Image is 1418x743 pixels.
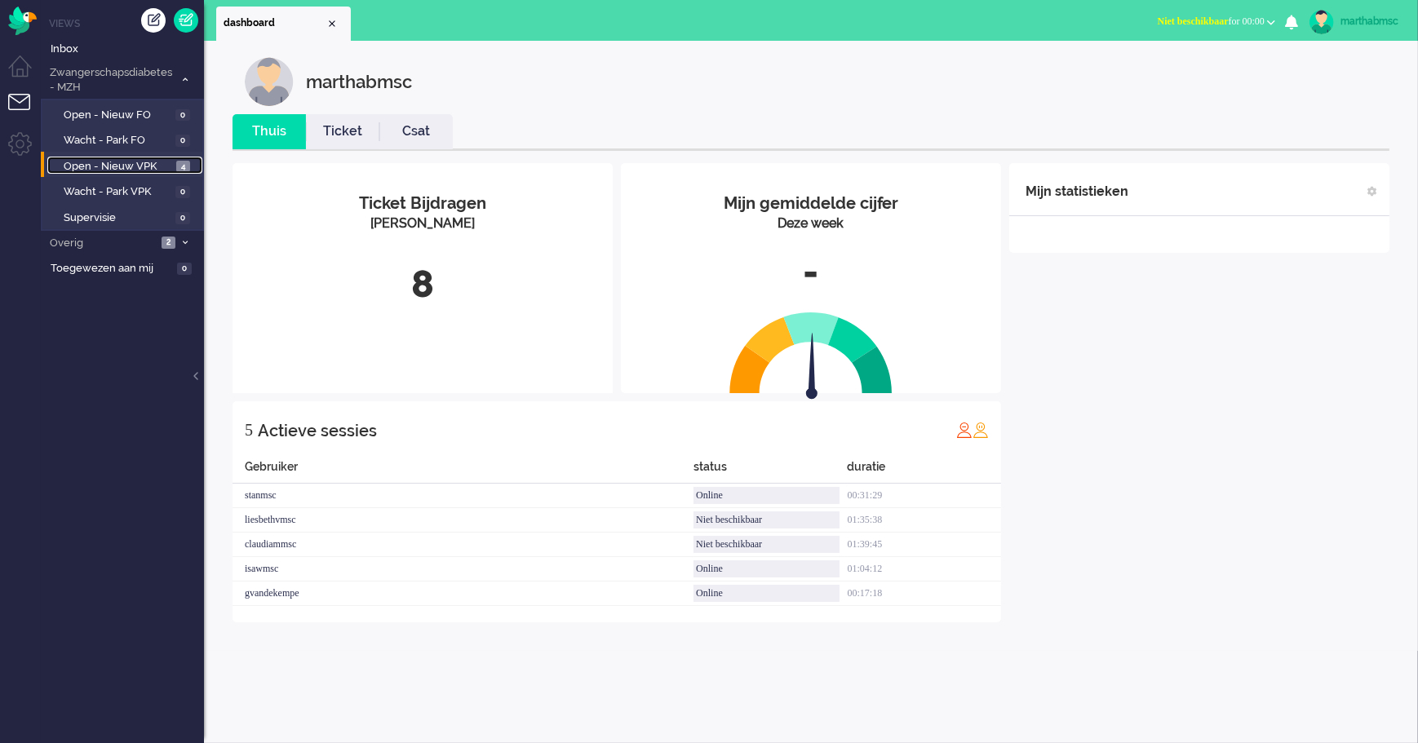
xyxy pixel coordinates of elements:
[175,212,190,224] span: 0
[49,16,204,30] li: Views
[693,560,839,577] div: Online
[1158,15,1265,27] span: for 00:00
[233,557,693,582] div: isawmsc
[258,414,377,447] div: Actieve sessies
[64,133,171,148] span: Wacht - Park FO
[8,55,45,92] li: Dashboard menu
[306,57,412,106] div: marthabmsc
[306,122,379,141] a: Ticket
[693,511,839,529] div: Niet beschikbaar
[245,57,294,106] img: customer.svg
[233,508,693,533] div: liesbethvmsc
[64,159,172,175] span: Open - Nieuw VPK
[175,135,190,147] span: 0
[175,109,190,122] span: 0
[233,582,693,606] div: gvandekempe
[693,487,839,504] div: Online
[47,208,202,226] a: Supervisie 0
[1158,15,1229,27] span: Niet beschikbaar
[233,458,693,484] div: Gebruiker
[8,94,45,130] li: Tickets menu
[633,192,989,215] div: Mijn gemiddelde cijfer
[51,42,204,57] span: Inbox
[47,105,202,123] a: Open - Nieuw FO 0
[47,236,157,251] span: Overig
[1148,10,1285,33] button: Niet beschikbaarfor 00:00
[51,261,172,276] span: Toegewezen aan mij
[848,458,1001,484] div: duratie
[8,7,37,35] img: flow_omnibird.svg
[233,533,693,557] div: claudiammsc
[233,484,693,508] div: stanmsc
[224,16,326,30] span: dashboard
[47,39,204,57] a: Inbox
[64,184,171,200] span: Wacht - Park VPK
[973,422,989,438] img: profile_orange.svg
[174,8,198,33] a: Quick Ticket
[8,132,45,169] li: Admin menu
[848,582,1001,606] div: 00:17:18
[693,458,847,484] div: status
[245,258,600,312] div: 8
[245,192,600,215] div: Ticket Bijdragen
[64,210,171,226] span: Supervisie
[1148,5,1285,41] li: Niet beschikbaarfor 00:00
[176,161,190,173] span: 4
[777,333,847,403] img: arrow.svg
[633,245,989,299] div: -
[1309,10,1334,34] img: avatar
[245,414,253,446] div: 5
[245,214,600,233] div: [PERSON_NAME]
[956,422,973,438] img: profile_red.svg
[1306,10,1402,34] a: marthabmsc
[47,157,202,175] a: Open - Nieuw VPK 4
[8,11,37,23] a: Omnidesk
[693,536,839,553] div: Niet beschikbaar
[177,263,192,275] span: 0
[141,8,166,33] div: Creëer ticket
[47,65,174,95] span: Zwangerschapsdiabetes - MZH
[326,17,339,30] div: Close tab
[729,312,893,394] img: semi_circle.svg
[47,182,202,200] a: Wacht - Park VPK 0
[47,130,202,148] a: Wacht - Park FO 0
[1026,175,1128,208] div: Mijn statistieken
[848,484,1001,508] div: 00:31:29
[216,7,351,41] li: Dashboard
[64,108,171,123] span: Open - Nieuw FO
[379,122,453,141] a: Csat
[848,508,1001,533] div: 01:35:38
[233,122,306,141] a: Thuis
[175,186,190,198] span: 0
[848,533,1001,557] div: 01:39:45
[633,214,989,233] div: Deze week
[379,114,453,149] li: Csat
[47,259,204,276] a: Toegewezen aan mij 0
[693,585,839,602] div: Online
[848,557,1001,582] div: 01:04:12
[233,114,306,149] li: Thuis
[306,114,379,149] li: Ticket
[1340,13,1402,29] div: marthabmsc
[162,237,175,249] span: 2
